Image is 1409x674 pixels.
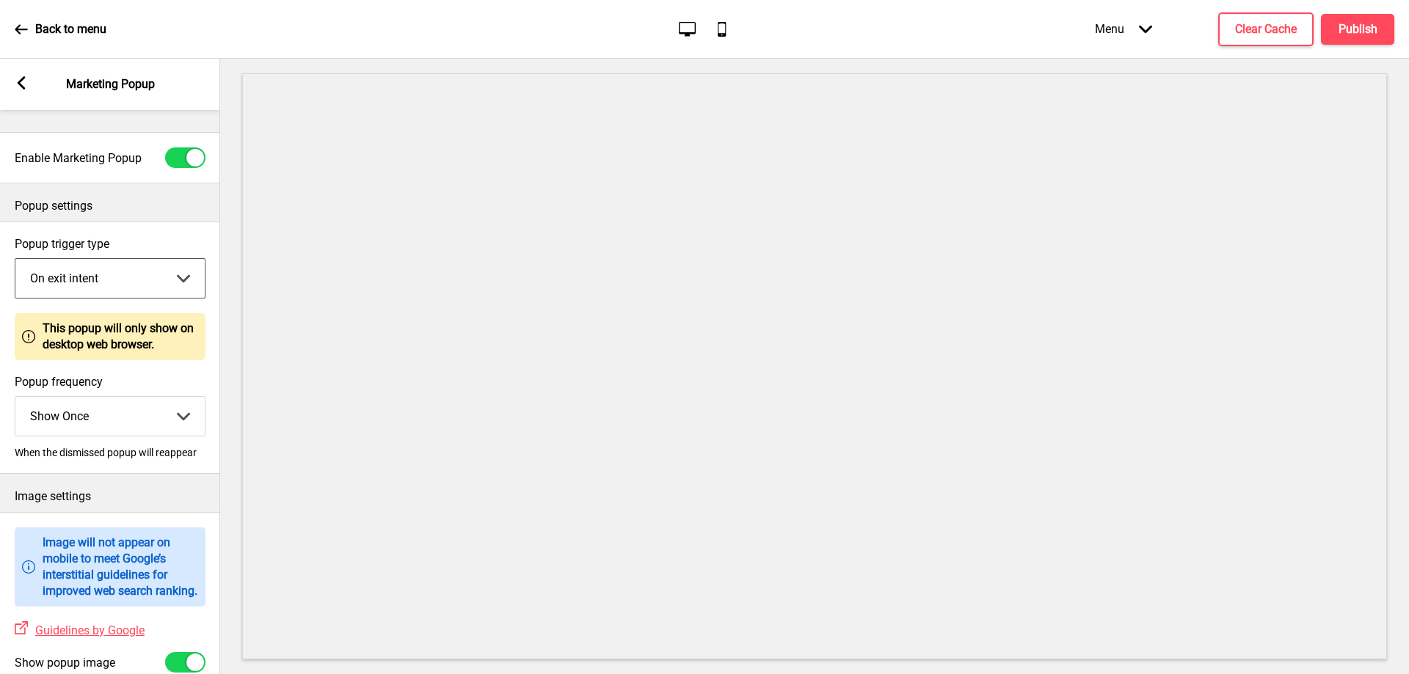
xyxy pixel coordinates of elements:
p: When the dismissed popup will reappear [15,447,205,458]
p: Image settings [15,488,205,505]
button: Publish [1321,14,1394,45]
label: Popup frequency [15,375,205,389]
div: Menu [1080,7,1167,51]
p: Marketing Popup [66,76,155,92]
span: Guidelines by Google [35,623,145,637]
a: Guidelines by Google [28,623,145,637]
a: Back to menu [15,10,106,49]
p: Popup settings [15,198,205,214]
label: Show popup image [15,656,115,670]
h4: Publish [1339,21,1377,37]
label: Popup trigger type [15,237,205,251]
label: Enable Marketing Popup [15,151,142,165]
p: This popup will only show on desktop web browser. [43,320,198,353]
h4: Clear Cache [1235,21,1297,37]
button: Clear Cache [1218,12,1314,46]
p: Image will not appear on mobile to meet Google’s interstitial guidelines for improved web search ... [43,535,198,599]
p: Back to menu [35,21,106,37]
